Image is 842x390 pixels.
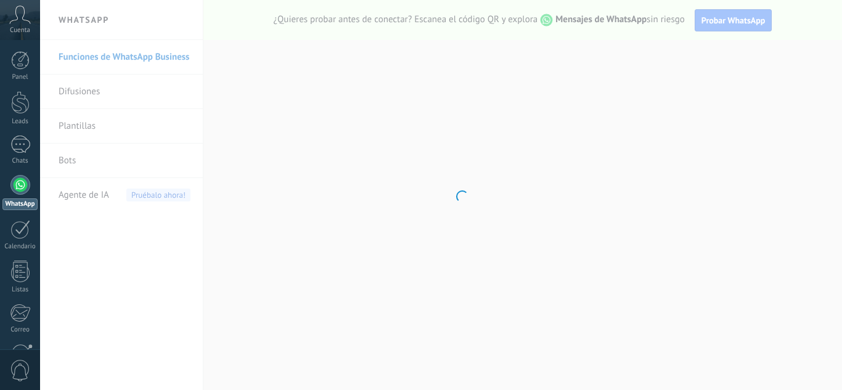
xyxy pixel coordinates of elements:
span: Cuenta [10,26,30,35]
div: Correo [2,326,38,334]
div: Panel [2,73,38,81]
div: WhatsApp [2,198,38,210]
div: Leads [2,118,38,126]
div: Calendario [2,243,38,251]
div: Chats [2,157,38,165]
div: Listas [2,286,38,294]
